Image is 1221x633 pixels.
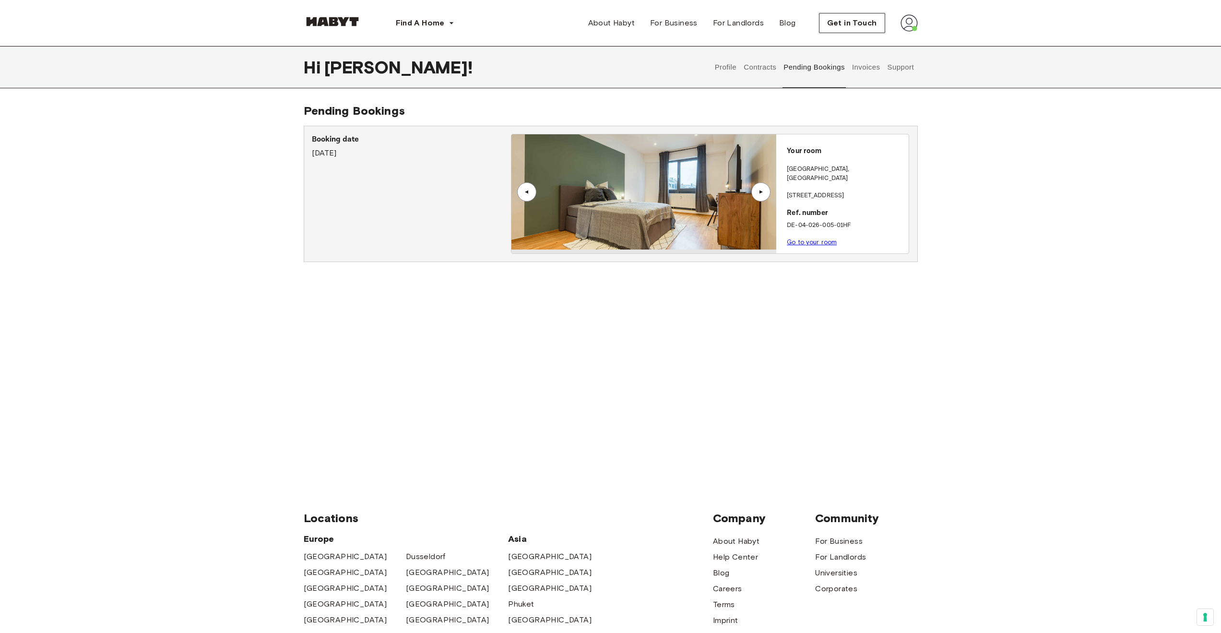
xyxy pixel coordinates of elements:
span: Find A Home [396,17,445,29]
span: [PERSON_NAME] ! [324,57,473,77]
span: For Landlords [713,17,764,29]
a: [GEOGRAPHIC_DATA] [304,567,387,578]
a: Imprint [713,615,738,626]
span: Community [815,511,917,526]
span: For Business [650,17,698,29]
a: [GEOGRAPHIC_DATA] [406,598,489,610]
a: Blog [771,13,804,33]
a: Terms [713,599,735,610]
div: ▲ [522,189,532,195]
a: About Habyt [713,536,759,547]
a: [GEOGRAPHIC_DATA] [304,614,387,626]
a: About Habyt [581,13,642,33]
a: Careers [713,583,742,595]
a: [GEOGRAPHIC_DATA] [304,551,387,562]
span: Blog [779,17,796,29]
button: Pending Bookings [782,46,846,88]
img: avatar [901,14,918,32]
span: Asia [508,533,610,545]
a: For Business [815,536,863,547]
a: Universities [815,567,857,579]
span: Locations [304,511,713,526]
p: DE-04-026-005-01HF [787,221,905,230]
button: Your consent preferences for tracking technologies [1197,609,1213,625]
span: Hi [304,57,324,77]
img: Image of the room [511,134,776,250]
div: user profile tabs [711,46,917,88]
button: Invoices [851,46,881,88]
div: ▲ [756,189,766,195]
a: [GEOGRAPHIC_DATA] [406,567,489,578]
button: Get in Touch [819,13,885,33]
a: Help Center [713,551,758,563]
a: Go to your room [787,239,837,246]
a: [GEOGRAPHIC_DATA] [406,583,489,594]
span: Get in Touch [827,17,877,29]
span: Company [713,511,815,526]
span: About Habyt [588,17,635,29]
a: [GEOGRAPHIC_DATA] [508,614,592,626]
div: [DATE] [312,134,511,159]
a: Corporates [815,583,857,595]
a: Dusseldorf [406,551,446,562]
p: Ref. number [787,208,905,219]
span: Pending Bookings [304,104,405,118]
a: For Landlords [815,551,866,563]
a: For Business [642,13,705,33]
a: [GEOGRAPHIC_DATA] [304,583,387,594]
a: [GEOGRAPHIC_DATA] [508,583,592,594]
a: [GEOGRAPHIC_DATA] [406,614,489,626]
button: Find A Home [388,13,462,33]
a: [GEOGRAPHIC_DATA] [508,567,592,578]
a: [GEOGRAPHIC_DATA] [508,551,592,562]
button: Contracts [743,46,778,88]
p: [GEOGRAPHIC_DATA] , [GEOGRAPHIC_DATA] [787,165,905,183]
button: Support [886,46,915,88]
img: Habyt [304,17,361,26]
a: Phuket [508,598,534,610]
a: Blog [713,567,730,579]
span: Europe [304,533,509,545]
p: Booking date [312,134,511,145]
p: Your room [787,146,905,157]
a: For Landlords [705,13,771,33]
button: Profile [713,46,738,88]
p: [STREET_ADDRESS] [787,191,905,201]
a: [GEOGRAPHIC_DATA] [304,598,387,610]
